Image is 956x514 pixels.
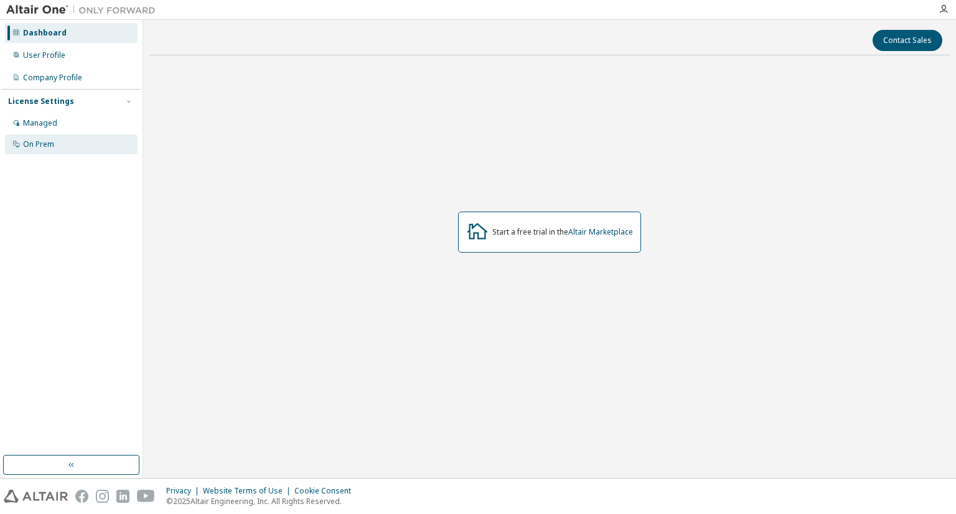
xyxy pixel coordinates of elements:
div: Dashboard [23,28,67,38]
div: Cookie Consent [294,486,358,496]
img: altair_logo.svg [4,490,68,503]
div: Privacy [166,486,203,496]
div: Company Profile [23,73,82,83]
div: User Profile [23,50,65,60]
img: youtube.svg [137,490,155,503]
div: Start a free trial in the [492,227,633,237]
div: Managed [23,118,57,128]
img: Altair One [6,4,162,16]
img: facebook.svg [75,490,88,503]
div: License Settings [8,96,74,106]
a: Altair Marketplace [568,227,633,237]
img: linkedin.svg [116,490,129,503]
img: instagram.svg [96,490,109,503]
button: Contact Sales [873,30,942,51]
div: On Prem [23,139,54,149]
p: © 2025 Altair Engineering, Inc. All Rights Reserved. [166,496,358,507]
div: Website Terms of Use [203,486,294,496]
